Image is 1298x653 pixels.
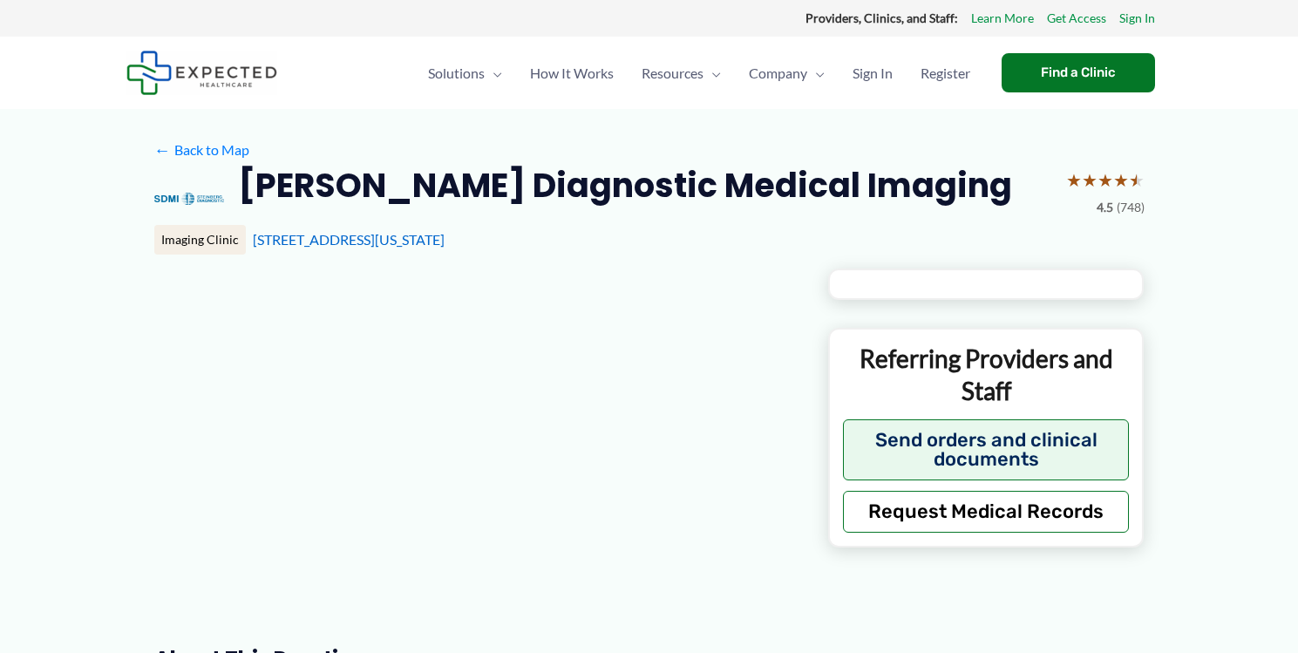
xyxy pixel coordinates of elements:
[735,43,839,104] a: CompanyMenu Toggle
[1082,164,1098,196] span: ★
[853,43,893,104] span: Sign In
[1002,53,1155,92] a: Find a Clinic
[749,43,807,104] span: Company
[516,43,628,104] a: How It Works
[154,225,246,255] div: Imaging Clinic
[921,43,970,104] span: Register
[628,43,735,104] a: ResourcesMenu Toggle
[843,419,1130,480] button: Send orders and clinical documents
[703,43,721,104] span: Menu Toggle
[807,43,825,104] span: Menu Toggle
[843,343,1130,406] p: Referring Providers and Staff
[485,43,502,104] span: Menu Toggle
[238,164,1012,207] h2: [PERSON_NAME] Diagnostic Medical Imaging
[1119,7,1155,30] a: Sign In
[843,491,1130,533] button: Request Medical Records
[1098,164,1113,196] span: ★
[428,43,485,104] span: Solutions
[907,43,984,104] a: Register
[154,141,171,158] span: ←
[154,137,249,163] a: ←Back to Map
[971,7,1034,30] a: Learn More
[414,43,516,104] a: SolutionsMenu Toggle
[1097,196,1113,219] span: 4.5
[253,231,445,248] a: [STREET_ADDRESS][US_STATE]
[126,51,277,95] img: Expected Healthcare Logo - side, dark font, small
[1117,196,1145,219] span: (748)
[1113,164,1129,196] span: ★
[530,43,614,104] span: How It Works
[805,10,958,25] strong: Providers, Clinics, and Staff:
[642,43,703,104] span: Resources
[1047,7,1106,30] a: Get Access
[414,43,984,104] nav: Primary Site Navigation
[839,43,907,104] a: Sign In
[1129,164,1145,196] span: ★
[1066,164,1082,196] span: ★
